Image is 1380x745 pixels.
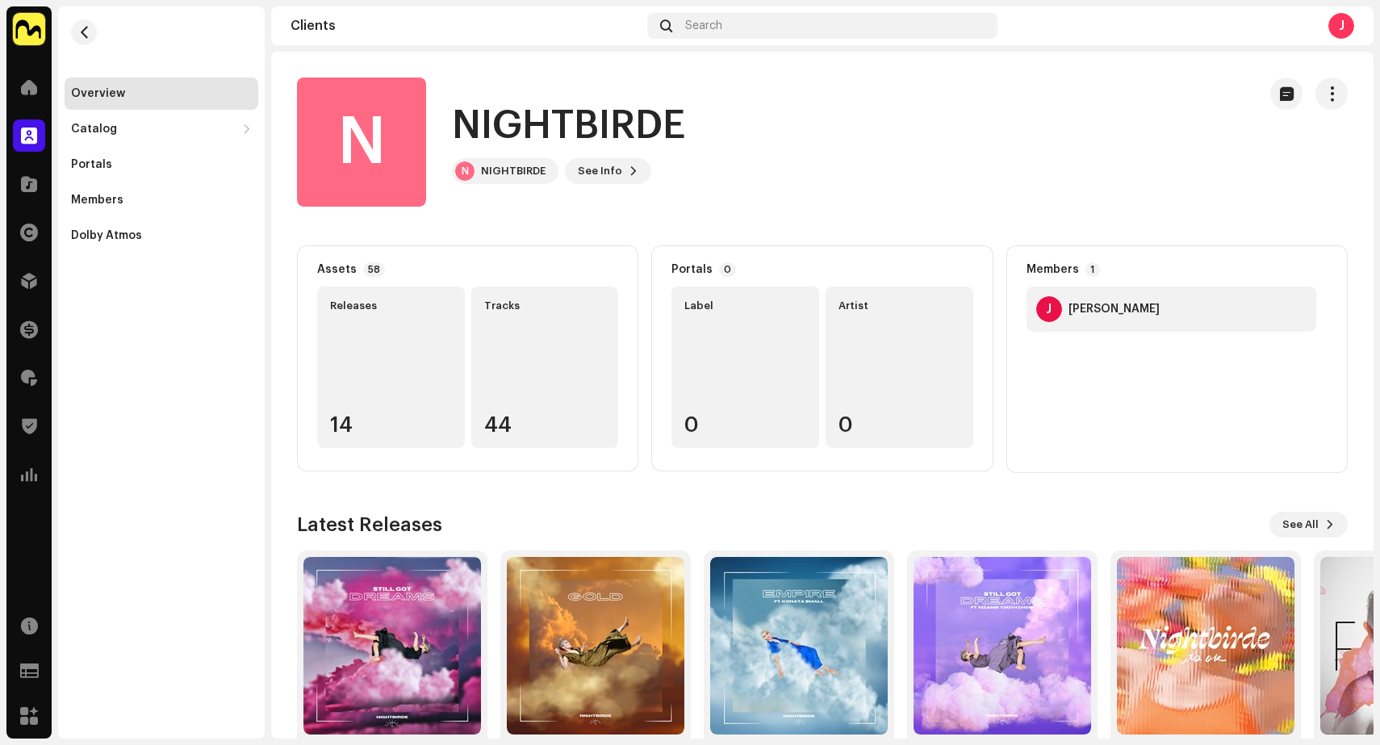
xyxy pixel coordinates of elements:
[1085,262,1100,277] p-badge: 1
[1282,509,1319,541] span: See All
[484,299,606,312] div: Tracks
[914,557,1091,735] img: fb18bd3b-91cf-4449-b3da-112ac3d903c8
[71,87,125,100] div: Overview
[330,299,452,312] div: Releases
[297,512,442,538] h3: Latest Releases
[1328,13,1354,39] div: J
[71,229,142,242] div: Dolby Atmos
[455,161,475,181] div: N
[710,557,888,735] img: 2087a565-5d03-440b-b37f-ed2e43eea052
[303,557,481,735] img: 945b7afd-da5d-4572-b4b8-64f9e8ff87a8
[363,262,385,277] p-badge: 58
[565,158,651,184] button: See Info
[1117,557,1294,735] img: f215b35c-b8ec-4ce9-8782-ea8cceb4ccfd
[1027,263,1079,276] div: Members
[65,184,258,216] re-m-nav-item: Members
[671,263,713,276] div: Portals
[71,194,123,207] div: Members
[838,299,960,312] div: Artist
[578,155,622,187] span: See Info
[291,19,641,32] div: Clients
[1068,303,1160,316] div: Jane Marczewski
[71,123,117,136] div: Catalog
[65,113,258,145] re-m-nav-dropdown: Catalog
[452,100,685,152] h1: NIGHTBIRDE
[719,262,736,277] p-badge: 0
[65,149,258,181] re-m-nav-item: Portals
[65,77,258,110] re-m-nav-item: Overview
[13,13,45,45] img: 1276ee5d-5357-4eee-b3c8-6fdbc920d8e6
[685,19,722,32] span: Search
[1036,296,1062,322] div: J
[71,158,112,171] div: Portals
[481,165,546,178] div: NIGHTBIRDE
[65,220,258,252] re-m-nav-item: Dolby Atmos
[297,77,426,207] div: N
[507,557,684,735] img: 902e2f8f-f7b3-42d7-98c6-c7d7fba9107b
[684,299,806,312] div: Label
[1269,512,1348,538] button: See All
[317,263,357,276] div: Assets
